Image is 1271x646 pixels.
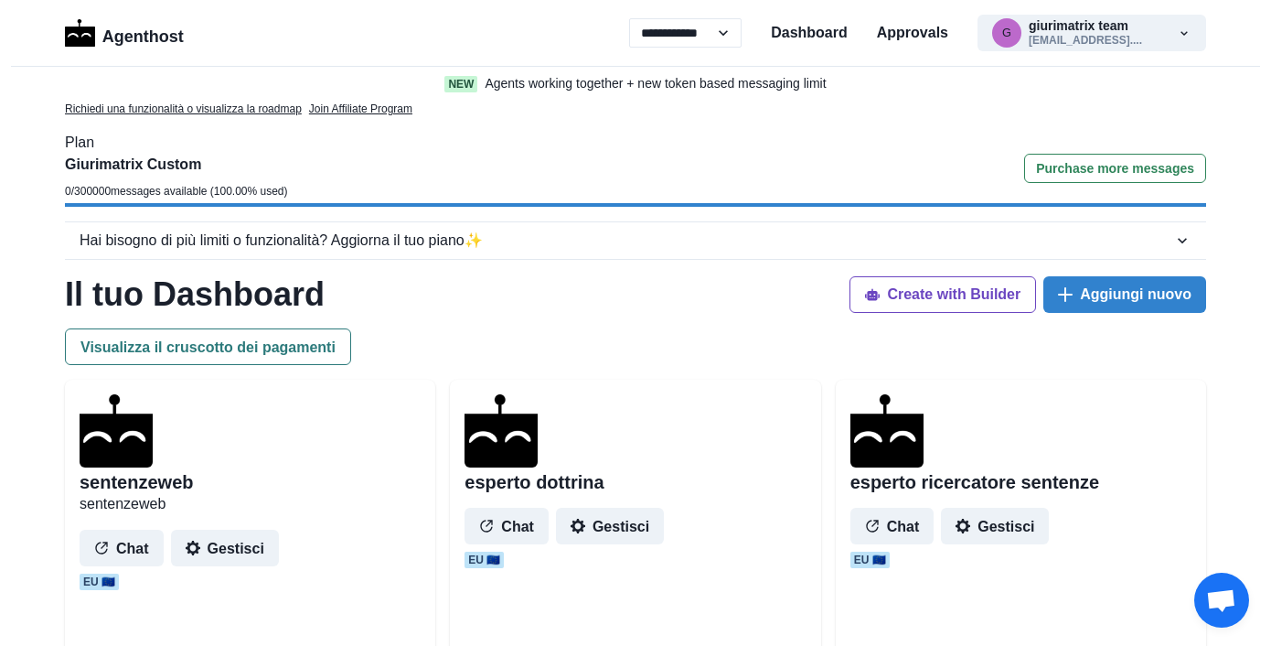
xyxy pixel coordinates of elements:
[65,275,325,314] h1: Il tuo Dashboard
[771,22,848,44] a: Dashboard
[406,74,865,93] a: NewAgents working together + new token based messaging limit
[80,471,193,493] h2: sentenzeweb
[849,276,1036,313] button: Create with Builder
[80,493,421,515] p: sentenzeweb
[485,74,826,93] p: Agents working together + new token based messaging limit
[465,552,504,568] span: EU 🇪🇺
[80,574,119,590] span: EU 🇪🇺
[850,471,1099,493] h2: esperto ricercatore sentenze
[65,183,288,199] p: 0 / 300000 messages available ( 100.00 % used)
[850,552,890,568] span: EU 🇪🇺
[941,508,1049,544] button: Gestisci
[465,471,603,493] h2: esperto dottrina
[977,15,1206,51] button: giurimatrix@gmail.comgiurimatrix team[EMAIL_ADDRESS]....
[444,76,477,92] span: New
[309,101,412,117] a: Join Affiliate Program
[1024,154,1206,203] a: Purchase more messages
[465,394,538,468] img: agenthostmascotdark.ico
[850,508,935,544] button: Chat
[80,230,1173,252] div: Hai bisogno di più limiti o funzionalità? Aggiorna il tuo piano ✨
[80,394,153,468] img: agenthostmascotdark.ico
[171,530,279,566] button: Gestisci
[102,17,184,49] p: Agenthost
[65,154,288,176] p: Giurimatrix Custom
[65,19,95,47] img: Logo
[65,101,302,117] a: Richiedi una funzionalità o visualizza la roadmap
[1194,573,1249,628] div: Aprire la chat
[877,22,948,44] a: Approvals
[65,17,184,49] a: LogoAgenthost
[1024,154,1206,183] button: Purchase more messages
[465,508,549,544] button: Chat
[1043,276,1206,313] button: Aggiungi nuovo
[850,394,924,468] img: agenthostmascotdark.ico
[80,530,164,566] button: Chat
[556,508,664,544] button: Gestisci
[65,132,1206,154] p: Plan
[65,222,1206,259] button: Hai bisogno di più limiti o funzionalità? Aggiorna il tuo piano✨
[65,328,351,365] button: Visualizza il cruscotto dei pagamenti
